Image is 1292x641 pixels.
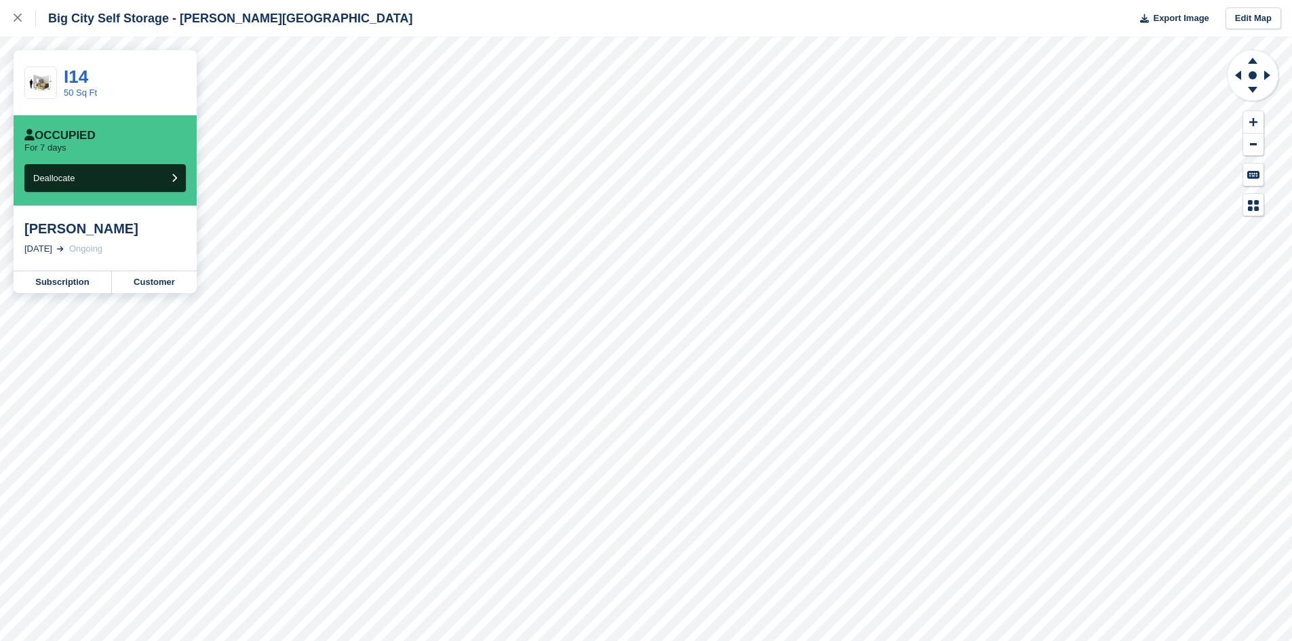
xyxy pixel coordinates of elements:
[1243,134,1264,156] button: Zoom Out
[64,66,88,87] a: I14
[1243,111,1264,134] button: Zoom In
[112,271,197,293] a: Customer
[1243,194,1264,216] button: Map Legend
[24,164,186,192] button: Deallocate
[1226,7,1281,30] a: Edit Map
[14,271,112,293] a: Subscription
[24,142,66,153] p: For 7 days
[25,71,56,95] img: 50-sqft-unit.jpg
[69,242,102,256] div: Ongoing
[24,129,96,142] div: Occupied
[1132,7,1209,30] button: Export Image
[1153,12,1209,25] span: Export Image
[24,242,52,256] div: [DATE]
[1243,163,1264,186] button: Keyboard Shortcuts
[36,10,412,26] div: Big City Self Storage - [PERSON_NAME][GEOGRAPHIC_DATA]
[24,220,186,237] div: [PERSON_NAME]
[57,246,64,252] img: arrow-right-light-icn-cde0832a797a2874e46488d9cf13f60e5c3a73dbe684e267c42b8395dfbc2abf.svg
[33,173,75,183] span: Deallocate
[64,88,97,98] a: 50 Sq Ft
